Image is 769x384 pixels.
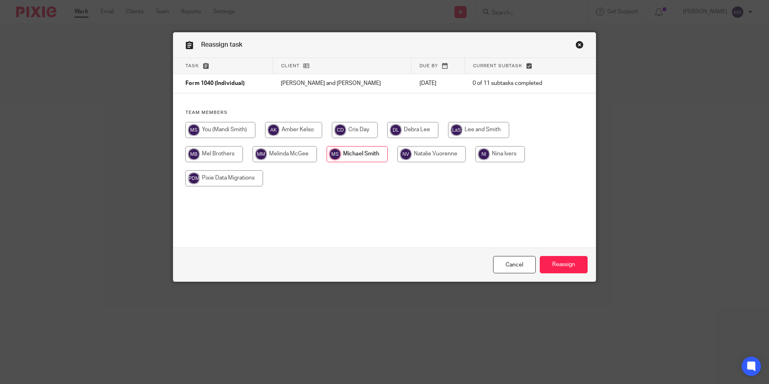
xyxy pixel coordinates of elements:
[185,81,245,87] span: Form 1040 (Individual)
[465,74,567,93] td: 0 of 11 subtasks completed
[281,64,300,68] span: Client
[419,79,456,87] p: [DATE]
[576,41,584,52] a: Close this dialog window
[419,64,438,68] span: Due by
[185,64,199,68] span: Task
[473,64,522,68] span: Current subtask
[201,41,243,48] span: Reassign task
[281,79,403,87] p: [PERSON_NAME] and [PERSON_NAME]
[540,256,588,273] input: Reassign
[185,109,584,116] h4: Team members
[493,256,536,273] a: Close this dialog window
